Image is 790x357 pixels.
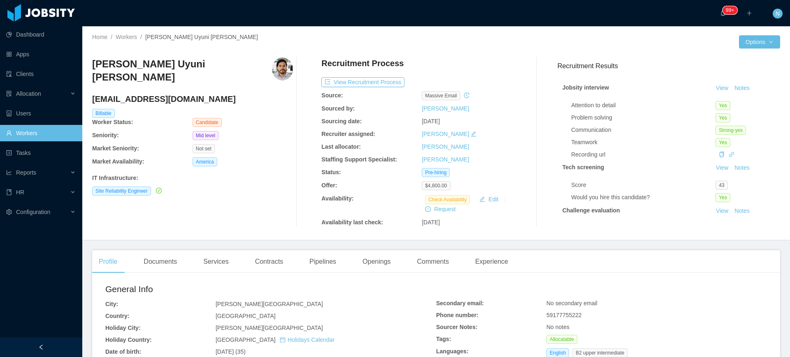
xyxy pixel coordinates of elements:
a: Workers [116,34,137,40]
b: Sourcing date: [321,118,362,124]
span: Strong-yes [716,126,746,135]
i: icon: line-chart [6,170,12,175]
div: Copy [719,150,725,159]
h4: Recruitment Process [321,58,404,69]
button: icon: exclamation-circleRequest [422,204,459,214]
button: icon: exportView Recruitment Process [321,77,404,87]
i: icon: setting [6,209,12,215]
a: icon: link [729,151,734,158]
b: Source: [321,92,343,99]
span: [DATE] [422,118,440,124]
a: View [713,85,731,91]
span: [DATE] (35) [216,348,246,355]
i: icon: copy [719,152,725,157]
h2: General Info [105,283,436,296]
b: Offer: [321,182,337,189]
h3: [PERSON_NAME] Uyuni [PERSON_NAME] [92,58,272,84]
span: $4,800.00 [422,181,450,190]
a: icon: calendarHolidays Calendar [280,336,335,343]
b: Market Seniority: [92,145,139,152]
h4: [EMAIL_ADDRESS][DOMAIN_NAME] [92,93,293,105]
button: Optionsicon: down [739,35,780,48]
b: Worker Status: [92,119,133,125]
a: View [713,207,731,214]
span: 43 [716,181,727,190]
span: [GEOGRAPHIC_DATA] [216,313,276,319]
b: Phone number: [436,312,479,318]
span: [DATE] [422,219,440,226]
b: Recruiter assigned: [321,131,375,137]
b: Staffing Support Specialist: [321,156,397,163]
i: icon: bell [720,10,726,16]
b: Availability: [321,195,353,202]
i: icon: link [729,152,734,157]
div: Services [197,250,235,273]
b: Holiday Country: [105,336,152,343]
strong: Jobsity interview [562,84,609,91]
button: Notes [731,163,753,173]
span: / [140,34,142,40]
button: Notes [731,83,753,93]
b: Availability last check: [321,219,383,226]
span: America [193,157,217,166]
b: Country: [105,313,129,319]
span: [GEOGRAPHIC_DATA] [216,336,335,343]
b: City: [105,301,118,307]
span: 59177755222 [546,312,582,318]
b: Status: [321,169,341,175]
button: icon: editEdit [476,194,502,204]
b: Languages: [436,348,469,355]
span: [PERSON_NAME][GEOGRAPHIC_DATA] [216,301,323,307]
a: icon: robotUsers [6,105,76,122]
div: Profile [92,250,124,273]
span: Yes [716,138,730,147]
div: Contracts [249,250,290,273]
sup: 1668 [723,6,737,14]
i: icon: solution [6,91,12,97]
span: No secondary email [546,300,597,306]
i: icon: edit [471,131,476,137]
i: icon: plus [746,10,752,16]
span: Not set [193,144,215,153]
a: icon: appstoreApps [6,46,76,62]
span: Yes [716,101,730,110]
i: icon: calendar [280,337,286,343]
a: icon: check-circle [154,187,162,194]
span: Allocatable [546,335,577,344]
div: Problem solving [571,113,716,122]
b: Market Availability: [92,158,144,165]
span: Yes [716,113,730,122]
i: icon: history [464,92,469,98]
span: / [111,34,112,40]
a: [PERSON_NAME] [422,143,469,150]
div: Experience [469,250,515,273]
b: Sourcer Notes: [436,324,477,330]
span: No notes [546,324,569,330]
span: Massive Email [422,91,460,100]
span: Pre-hiring [422,168,450,177]
span: Reports [16,169,36,176]
strong: Challenge evaluation [562,207,620,214]
a: View [713,164,731,171]
span: HR [16,189,24,196]
b: IT Infrastructure : [92,175,138,181]
a: [PERSON_NAME] [422,105,469,112]
div: Would you hire this candidate? [571,193,716,202]
b: Holiday City: [105,325,141,331]
b: Tags: [436,336,451,342]
b: Seniority: [92,132,119,138]
span: Mid level [193,131,218,140]
span: Yes [716,193,730,202]
a: icon: profileTasks [6,145,76,161]
span: Configuration [16,209,50,215]
a: icon: auditClients [6,66,76,82]
span: Allocation [16,90,41,97]
b: Secondary email: [436,300,484,306]
div: Comments [411,250,455,273]
span: Candidate [193,118,222,127]
div: Score [571,181,716,189]
a: icon: exportView Recruitment Process [321,79,404,85]
span: [PERSON_NAME][GEOGRAPHIC_DATA] [216,325,323,331]
span: Billable [92,109,115,118]
strong: Tech screening [562,164,604,170]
